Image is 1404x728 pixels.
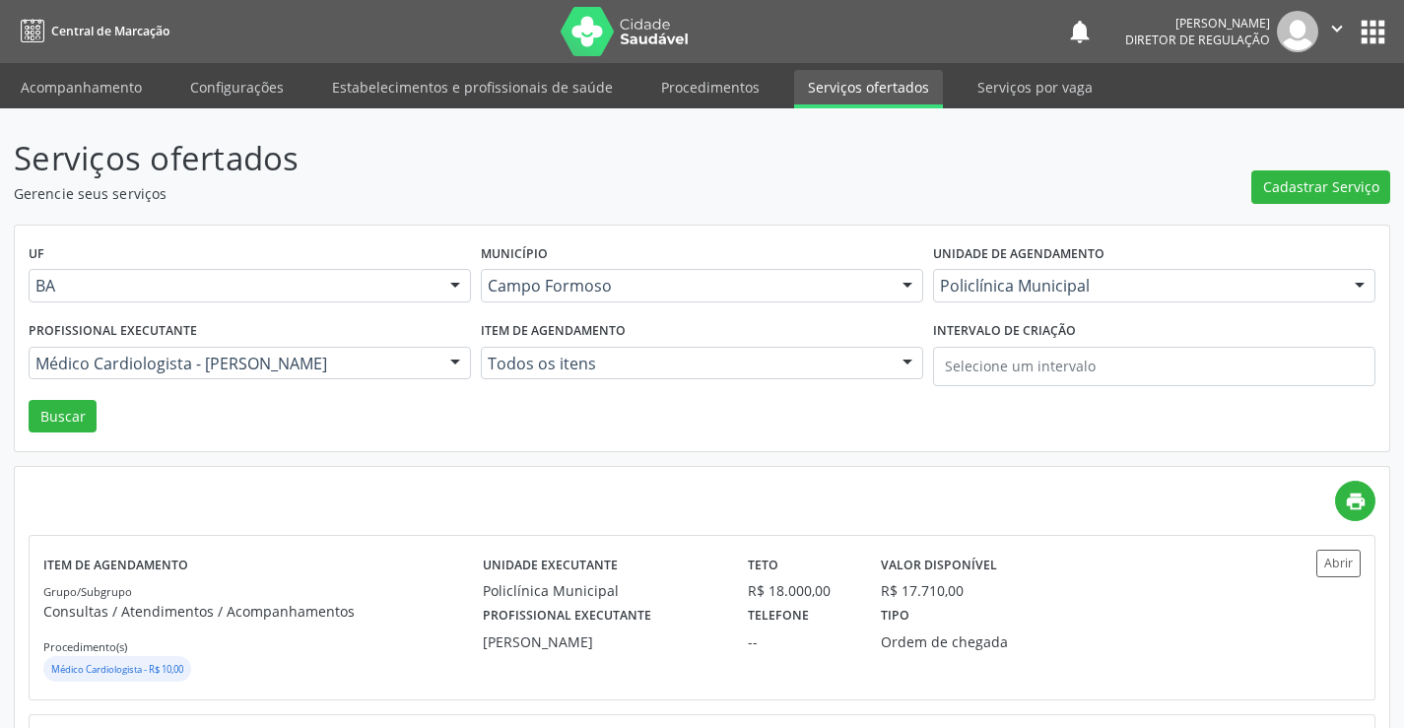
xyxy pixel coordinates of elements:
[748,550,778,580] label: Teto
[933,239,1104,270] label: Unidade de agendamento
[29,400,97,433] button: Buscar
[14,134,977,183] p: Serviços ofertados
[881,631,1052,652] div: Ordem de chegada
[483,631,720,652] div: [PERSON_NAME]
[881,580,964,601] div: R$ 17.710,00
[488,276,883,296] span: Campo Formoso
[1345,491,1367,512] i: print
[748,601,809,631] label: Telefone
[1326,18,1348,39] i: 
[35,354,431,373] span: Médico Cardiologista - [PERSON_NAME]
[318,70,627,104] a: Estabelecimentos e profissionais de saúde
[43,584,132,599] small: Grupo/Subgrupo
[481,316,626,347] label: Item de agendamento
[1125,15,1270,32] div: [PERSON_NAME]
[14,15,169,47] a: Central de Marcação
[1251,170,1390,204] button: Cadastrar Serviço
[933,316,1076,347] label: Intervalo de criação
[881,550,997,580] label: Valor disponível
[7,70,156,104] a: Acompanhamento
[483,580,720,601] div: Policlínica Municipal
[1125,32,1270,48] span: Diretor de regulação
[933,347,1375,386] input: Selecione um intervalo
[1316,550,1361,576] button: Abrir
[43,639,127,654] small: Procedimento(s)
[488,354,883,373] span: Todos os itens
[647,70,773,104] a: Procedimentos
[881,601,909,631] label: Tipo
[481,239,548,270] label: Município
[1318,11,1356,52] button: 
[176,70,298,104] a: Configurações
[483,601,651,631] label: Profissional executante
[794,70,943,108] a: Serviços ofertados
[1066,18,1094,45] button: notifications
[483,550,618,580] label: Unidade executante
[35,276,431,296] span: BA
[964,70,1106,104] a: Serviços por vaga
[1335,481,1375,521] a: print
[748,580,853,601] div: R$ 18.000,00
[1263,176,1379,197] span: Cadastrar Serviço
[748,631,853,652] div: --
[1277,11,1318,52] img: img
[43,601,483,622] p: Consultas / Atendimentos / Acompanhamentos
[14,183,977,204] p: Gerencie seus serviços
[940,276,1335,296] span: Policlínica Municipal
[1356,15,1390,49] button: apps
[29,316,197,347] label: Profissional executante
[51,23,169,39] span: Central de Marcação
[43,550,188,580] label: Item de agendamento
[29,239,44,270] label: UF
[51,663,183,676] small: Médico Cardiologista - R$ 10,00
